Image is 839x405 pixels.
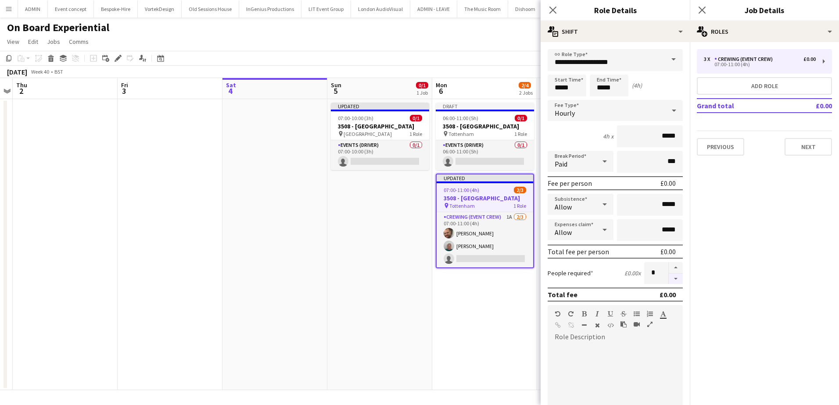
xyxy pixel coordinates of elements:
[620,321,627,328] button: Paste as plain text
[632,82,642,89] div: (4h)
[539,86,551,96] span: 7
[634,310,640,317] button: Unordered List
[121,81,128,89] span: Fri
[660,247,676,256] div: £0.00
[29,68,51,75] span: Week 40
[182,0,239,18] button: Old Sessions House
[331,103,429,170] app-job-card: Updated07:00-10:00 (3h)0/13508 - [GEOGRAPHIC_DATA] [GEOGRAPHIC_DATA]1 RoleEvents (Driver)0/107:00...
[594,322,600,329] button: Clear Formatting
[519,89,533,96] div: 2 Jobs
[15,86,27,96] span: 2
[225,86,236,96] span: 4
[508,0,543,18] button: Dishoom
[436,122,534,130] h3: 3508 - [GEOGRAPHIC_DATA]
[444,187,479,193] span: 07:00-11:00 (4h)
[624,269,641,277] div: £0.00 x
[541,21,690,42] div: Shift
[43,36,64,47] a: Jobs
[48,0,94,18] button: Event concept
[660,310,666,317] button: Text Color
[449,202,475,209] span: Tottenham
[669,274,683,284] button: Decrease
[607,322,613,329] button: HTML Code
[697,138,744,156] button: Previous
[138,0,182,18] button: VortekDesign
[555,228,572,237] span: Allow
[436,103,534,170] app-job-card: Draft06:00-11:00 (5h)0/13508 - [GEOGRAPHIC_DATA] Tottenham1 RoleEvents (Driver)0/106:00-11:00 (5h)
[660,290,676,299] div: £0.00
[704,56,714,62] div: 3 x
[7,21,109,34] h1: On Board Experiential
[54,68,63,75] div: BST
[690,21,839,42] div: Roles
[541,4,690,16] h3: Role Details
[555,109,575,117] span: Hourly
[555,160,567,168] span: Paid
[669,262,683,274] button: Increase
[513,202,526,209] span: 1 Role
[515,115,527,121] span: 0/1
[25,36,42,47] a: Edit
[416,89,428,96] div: 1 Job
[65,36,92,47] a: Comms
[603,132,613,140] div: 4h x
[697,77,832,95] button: Add role
[416,82,428,89] span: 0/1
[555,202,572,211] span: Allow
[436,81,447,89] span: Mon
[7,38,19,46] span: View
[331,122,429,130] h3: 3508 - [GEOGRAPHIC_DATA]
[330,86,341,96] span: 5
[28,38,38,46] span: Edit
[437,174,533,181] div: Updated
[410,115,422,121] span: 0/1
[436,140,534,170] app-card-role: Events (Driver)0/106:00-11:00 (5h)
[410,0,457,18] button: ADMIN - LEAVE
[647,321,653,328] button: Fullscreen
[548,179,592,188] div: Fee per person
[548,269,593,277] label: People required
[634,321,640,328] button: Insert video
[548,290,577,299] div: Total fee
[331,103,429,110] div: Updated
[338,115,373,121] span: 07:00-10:00 (3h)
[4,36,23,47] a: View
[568,310,574,317] button: Redo
[697,99,790,113] td: Grand total
[69,38,89,46] span: Comms
[437,212,533,267] app-card-role: Crewing (Event Crew)1A2/307:00-11:00 (4h)[PERSON_NAME][PERSON_NAME]
[714,56,776,62] div: Crewing (Event Crew)
[16,81,27,89] span: Thu
[581,310,587,317] button: Bold
[660,179,676,188] div: £0.00
[704,62,816,67] div: 07:00-11:00 (4h)
[226,81,236,89] span: Sat
[437,194,533,202] h3: 3508 - [GEOGRAPHIC_DATA]
[331,81,341,89] span: Sun
[351,0,410,18] button: London AudioVisual
[47,38,60,46] span: Jobs
[18,0,48,18] button: ADMIN
[555,310,561,317] button: Undo
[620,310,627,317] button: Strikethrough
[120,86,128,96] span: 3
[94,0,138,18] button: Bespoke-Hire
[436,103,534,110] div: Draft
[239,0,301,18] button: InGenius Productions
[344,131,392,137] span: [GEOGRAPHIC_DATA]
[514,187,526,193] span: 2/3
[448,131,474,137] span: Tottenham
[7,67,27,76] div: [DATE]
[581,322,587,329] button: Horizontal Line
[785,138,832,156] button: Next
[548,247,609,256] div: Total fee per person
[457,0,508,18] button: The Music Room
[690,4,839,16] h3: Job Details
[331,140,429,170] app-card-role: Events (Driver)0/107:00-10:00 (3h)
[519,82,531,89] span: 2/4
[436,174,534,268] app-job-card: Updated07:00-11:00 (4h)2/33508 - [GEOGRAPHIC_DATA] Tottenham1 RoleCrewing (Event Crew)1A2/307:00-...
[647,310,653,317] button: Ordered List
